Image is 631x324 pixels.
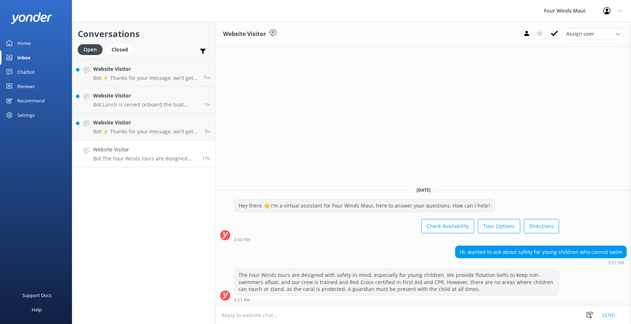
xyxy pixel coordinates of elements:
button: Check Availability [421,219,474,233]
h4: Website Visitor [93,92,199,100]
p: Bot: Lunch is served onboard the boat during the snorkel tour. [93,101,199,108]
div: Help [32,302,42,317]
strong: 3:51 PM [234,298,250,302]
div: Aug 27 2025 03:50pm (UTC -10:00) Pacific/Honolulu [234,237,559,242]
div: Settings [17,108,35,122]
h4: Website Visitor [93,119,199,127]
div: Aug 27 2025 03:51pm (UTC -10:00) Pacific/Honolulu [455,260,627,265]
img: yonder-white-logo.png [11,12,52,24]
a: Website VisitorBot:Lunch is served onboard the boat during the snorkel tour.1h [72,86,215,113]
span: Aug 28 2025 07:15am (UTC -10:00) Pacific/Honolulu [205,128,210,134]
p: Bot: The Four Winds tours are designed with safety in mind, especially for young children. We pro... [93,155,197,162]
p: Bot: ⚡ Thanks for your message, we'll get back to you as soon as we can. Feel free to also call a... [93,128,199,135]
div: Home [17,36,31,50]
div: The Four Winds tours are designed with safety in mind, especially for young children. We provide ... [234,269,559,295]
a: Open [78,45,106,53]
div: Closed [106,44,133,55]
strong: 3:51 PM [608,261,624,265]
span: [DATE] [412,187,435,193]
a: Website VisitorBot:The Four Winds tours are designed with safety in mind, especially for young ch... [72,140,215,167]
div: Support Docs [22,288,51,302]
span: Assign user [566,30,594,38]
button: Tour Options [478,219,520,233]
h3: Website Visitor [223,29,266,39]
p: Bot: ⚡ Thanks for your message, we'll get back to you as soon as we can. Feel free to also call a... [93,75,198,81]
div: Chatbot [17,65,35,79]
div: Hi, wanted to ask about safety for young children who cannot swim [455,246,626,258]
a: Website VisitorBot:⚡ Thanks for your message, we'll get back to you as soon as we can. Feel free ... [72,59,215,86]
div: Inbox [17,50,31,65]
div: Reviews [17,79,35,93]
span: Aug 27 2025 03:51pm (UTC -10:00) Pacific/Honolulu [202,155,210,161]
h2: Conversations [78,27,210,41]
button: Directions [524,219,559,233]
div: Recommend [17,93,45,108]
h4: Website Visitor [93,65,198,73]
a: Closed [106,45,137,53]
div: Aug 27 2025 03:51pm (UTC -10:00) Pacific/Honolulu [234,297,559,302]
a: Website VisitorBot:⚡ Thanks for your message, we'll get back to you as soon as we can. Feel free ... [72,113,215,140]
span: Aug 28 2025 07:39am (UTC -10:00) Pacific/Honolulu [205,101,210,108]
span: Aug 28 2025 09:25am (UTC -10:00) Pacific/Honolulu [204,74,210,81]
div: Open [78,44,103,55]
div: Hey there 👋 I'm a virtual assistant for Four Winds Maui, here to answer your questions. How can I... [234,200,495,212]
h4: Website Visitor [93,146,197,154]
div: Assign User [563,28,624,40]
strong: 3:50 PM [234,238,250,242]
